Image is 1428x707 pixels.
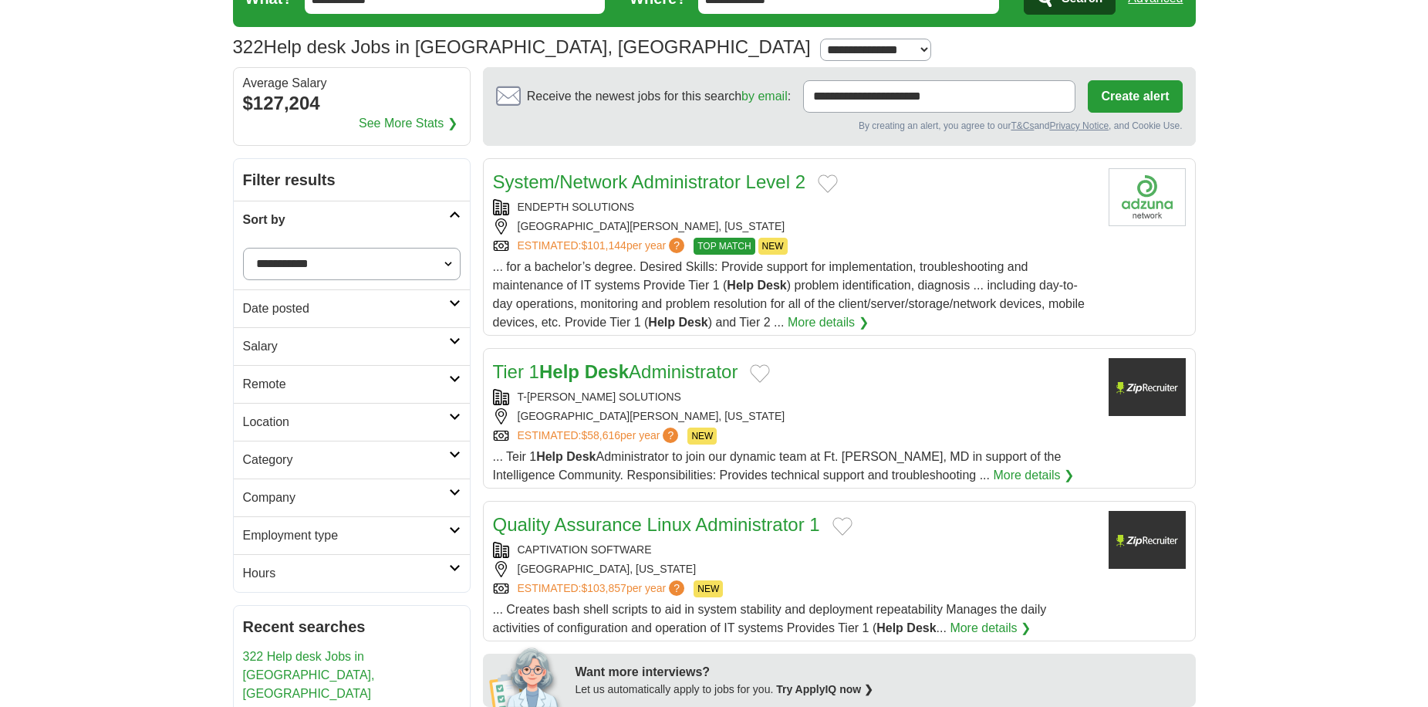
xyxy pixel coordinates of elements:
[493,260,1085,329] span: ... for a bachelor’s degree. Desired Skills: Provide support for implementation, troubleshooting ...
[1109,511,1186,569] img: Company logo
[234,289,470,327] a: Date posted
[581,582,626,594] span: $103,857
[359,114,457,133] a: See More Stats ❯
[233,36,811,57] h1: Help desk Jobs in [GEOGRAPHIC_DATA], [GEOGRAPHIC_DATA]
[527,87,791,106] span: Receive the newest jobs for this search :
[496,119,1183,133] div: By creating an alert, you agree to our and , and Cookie Use.
[493,408,1096,425] div: [GEOGRAPHIC_DATA][PERSON_NAME], [US_STATE]
[776,683,873,695] a: Try ApplyIQ now ❯
[234,201,470,238] a: Sort by
[832,517,852,536] button: Add to favorite jobs
[493,218,1096,235] div: [GEOGRAPHIC_DATA][PERSON_NAME], [US_STATE]
[243,211,449,229] h2: Sort by
[493,450,1062,482] span: ... Teir 1 Administrator to join our dynamic team at Ft. [PERSON_NAME], MD in support of the Inte...
[876,621,903,634] strong: Help
[576,663,1187,682] div: Want more interviews?
[950,619,1031,638] a: More details ❯
[243,451,449,469] h2: Category
[234,327,470,365] a: Salary
[493,361,738,382] a: Tier 1Help DeskAdministrator
[493,171,805,192] a: System/Network Administrator Level 2
[518,428,682,445] a: ESTIMATED:$58,616per year?
[687,428,717,445] span: NEW
[669,580,684,596] span: ?
[648,316,675,329] strong: Help
[906,621,936,634] strong: Desk
[493,389,1096,405] div: T-[PERSON_NAME] SOLUTIONS
[669,238,684,253] span: ?
[818,174,838,193] button: Add to favorite jobs
[243,650,375,700] a: 322 Help desk Jobs in [GEOGRAPHIC_DATA], [GEOGRAPHIC_DATA]
[489,645,564,707] img: apply-iq-scientist.png
[233,33,264,61] span: 322
[243,413,449,431] h2: Location
[585,361,629,382] strong: Desk
[518,580,688,597] a: ESTIMATED:$103,857per year?
[1088,80,1182,113] button: Create alert
[243,564,449,583] h2: Hours
[581,239,626,252] span: $101,144
[678,316,707,329] strong: Desk
[727,279,754,292] strong: Help
[243,299,449,318] h2: Date posted
[1109,358,1186,416] img: Company logo
[566,450,596,463] strong: Desk
[993,466,1074,485] a: More details ❯
[234,516,470,554] a: Employment type
[243,615,461,638] h2: Recent searches
[581,429,620,441] span: $58,616
[243,77,461,90] div: Average Salary
[694,580,723,597] span: NEW
[243,337,449,356] h2: Salary
[493,603,1047,634] span: ... Creates bash shell scripts to aid in system stability and deployment repeatability Manages th...
[243,526,449,545] h2: Employment type
[493,199,1096,215] div: ENDEPTH SOLUTIONS
[234,441,470,479] a: Category
[234,554,470,592] a: Hours
[536,450,563,463] strong: Help
[493,514,820,535] a: Quality Assurance Linux Administrator 1
[234,365,470,403] a: Remote
[493,542,1096,558] div: CAPTIVATION SOFTWARE
[518,238,688,255] a: ESTIMATED:$101,144per year?
[1049,120,1109,131] a: Privacy Notice
[663,428,678,443] span: ?
[788,313,869,332] a: More details ❯
[234,403,470,441] a: Location
[493,561,1096,577] div: [GEOGRAPHIC_DATA], [US_STATE]
[1011,120,1034,131] a: T&Cs
[234,159,470,201] h2: Filter results
[694,238,755,255] span: TOP MATCH
[758,238,788,255] span: NEW
[576,682,1187,698] div: Let us automatically apply to jobs for you.
[243,489,449,507] h2: Company
[539,361,579,382] strong: Help
[243,90,461,117] div: $127,204
[757,279,786,292] strong: Desk
[1109,168,1186,226] img: Company logo
[243,375,449,394] h2: Remote
[750,364,770,383] button: Add to favorite jobs
[741,90,788,103] a: by email
[234,479,470,516] a: Company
